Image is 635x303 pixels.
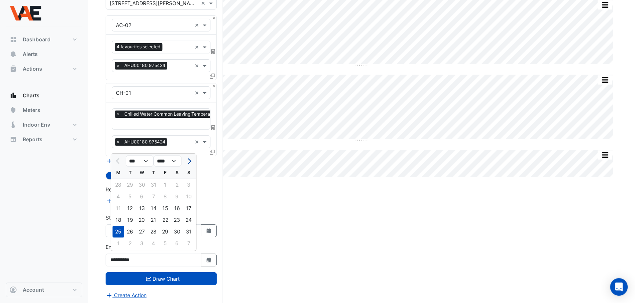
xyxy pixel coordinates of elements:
span: Choose Function [210,124,217,131]
app-icon: Alerts [10,50,17,58]
span: Clear [195,138,201,146]
button: Add Reference Line [106,197,160,205]
div: 14 [148,202,159,214]
div: Sunday, August 24, 2025 [183,214,195,226]
span: Account [23,286,44,293]
div: 19 [124,214,136,226]
div: S [183,167,195,179]
div: Wednesday, August 27, 2025 [136,226,148,237]
span: × [115,138,121,146]
app-icon: Indoor Env [10,121,17,128]
span: 4 favourites selected [115,43,162,50]
label: Reference Lines [106,186,144,193]
div: Wednesday, August 13, 2025 [136,202,148,214]
span: Clear [195,62,201,70]
button: Charts [6,88,82,103]
div: Saturday, September 6, 2025 [171,237,183,249]
div: Tuesday, August 12, 2025 [124,202,136,214]
div: 16 [171,202,183,214]
div: F [159,167,171,179]
span: AHU00180 975424 [122,62,167,69]
div: S [171,167,183,179]
div: 29 [159,226,171,237]
span: × [115,62,121,69]
app-icon: Meters [10,106,17,114]
div: 22 [159,214,171,226]
div: 27 [136,226,148,237]
select: Select year [154,156,181,167]
span: Indoor Env [23,121,50,128]
span: Dashboard [23,36,51,43]
div: T [148,167,159,179]
button: More Options [598,0,612,10]
div: Thursday, August 28, 2025 [148,226,159,237]
div: M [113,167,124,179]
app-icon: Actions [10,65,17,72]
div: Sunday, August 31, 2025 [183,226,195,237]
div: 15 [159,202,171,214]
div: 20 [136,214,148,226]
button: Actions [6,61,82,76]
div: Wednesday, August 20, 2025 [136,214,148,226]
button: Next month [184,155,193,167]
button: Indoor Env [6,117,82,132]
div: Friday, August 15, 2025 [159,202,171,214]
div: Wednesday, September 3, 2025 [136,237,148,249]
fa-icon: Select Date [206,257,212,263]
div: T [124,167,136,179]
span: Chilled Water Common Leaving Temperature - L22, CHWS-Plantroom [122,111,272,118]
span: Charts [23,92,40,99]
div: Monday, September 1, 2025 [113,237,124,249]
span: Alerts [23,50,38,58]
div: 28 [148,226,159,237]
div: 26 [124,226,136,237]
span: Choose Function [210,48,217,55]
div: Friday, August 29, 2025 [159,226,171,237]
img: Company Logo [9,6,42,20]
span: Clear [195,43,201,51]
div: W [136,167,148,179]
button: More Options [598,150,612,160]
div: 17 [183,202,195,214]
button: More Options [598,75,612,85]
div: 23 [171,214,183,226]
div: 25 [113,226,124,237]
div: Saturday, August 30, 2025 [171,226,183,237]
div: 3 [136,237,148,249]
div: 1 [113,237,124,249]
div: 18 [113,214,124,226]
div: Saturday, August 16, 2025 [171,202,183,214]
div: Tuesday, August 19, 2025 [124,214,136,226]
div: 6 [171,237,183,249]
span: Meters [23,106,40,114]
select: Select month [126,156,154,167]
span: Clear [195,21,201,29]
button: Reports [6,132,82,147]
label: End Date [106,243,128,251]
app-icon: Dashboard [10,36,17,43]
div: 12 [124,202,136,214]
div: 31 [183,226,195,237]
button: Close [212,16,216,20]
button: Close [212,83,216,88]
div: 7 [183,237,195,249]
button: Alerts [6,47,82,61]
div: Thursday, August 14, 2025 [148,202,159,214]
span: Clone Favourites and Tasks from this Equipment to other Equipment [210,73,215,79]
div: 2 [124,237,136,249]
div: Sunday, September 7, 2025 [183,237,195,249]
app-icon: Reports [10,136,17,143]
div: Thursday, September 4, 2025 [148,237,159,249]
div: Tuesday, August 26, 2025 [124,226,136,237]
div: Monday, August 25, 2025 [113,226,124,237]
div: Tuesday, September 2, 2025 [124,237,136,249]
span: Clone Favourites and Tasks from this Equipment to other Equipment [210,149,215,155]
div: Friday, September 5, 2025 [159,237,171,249]
button: Meters [6,103,82,117]
div: Thursday, August 21, 2025 [148,214,159,226]
div: 24 [183,214,195,226]
div: Saturday, August 23, 2025 [171,214,183,226]
div: 4 [148,237,159,249]
div: 13 [136,202,148,214]
button: Add Equipment [106,157,150,165]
